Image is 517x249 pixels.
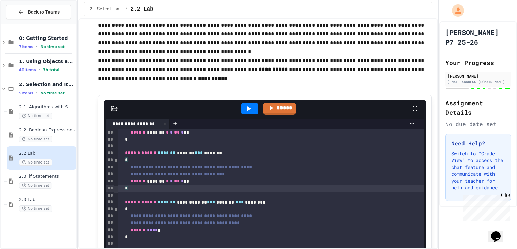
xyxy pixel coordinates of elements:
[445,98,511,117] h2: Assignment Details
[460,192,510,221] iframe: chat widget
[445,120,511,128] div: No due date set
[40,45,65,49] span: No time set
[447,73,509,79] div: [PERSON_NAME]
[447,79,509,84] div: [EMAIL_ADDRESS][DOMAIN_NAME]
[131,5,153,13] span: 2.2 Lab
[19,35,75,41] span: 0: Getting Started
[19,174,75,180] span: 2.3. if Statements
[445,3,466,18] div: My Account
[19,197,75,203] span: 2.3 Lab
[28,9,60,16] span: Back to Teams
[19,136,52,142] span: No time set
[19,81,75,88] span: 2. Selection and Iteration
[39,67,40,73] span: •
[451,150,505,191] p: Switch to "Grade View" to access the chat feature and communicate with your teacher for help and ...
[3,3,47,43] div: Chat with us now!Close
[19,127,75,133] span: 2.2. Boolean Expressions
[19,113,52,119] span: No time set
[36,44,37,49] span: •
[19,91,33,95] span: 5 items
[43,68,60,72] span: 3h total
[19,104,75,110] span: 2.1. Algorithms with Selection and Repetition
[445,28,511,47] h1: [PERSON_NAME] P7 25-26
[19,45,33,49] span: 7 items
[36,90,37,96] span: •
[451,139,505,147] h3: Need Help?
[6,5,71,19] button: Back to Teams
[19,58,75,64] span: 1. Using Objects and Methods
[19,159,52,166] span: No time set
[19,182,52,189] span: No time set
[19,68,36,72] span: 40 items
[19,151,75,156] span: 2.2 Lab
[125,6,127,12] span: /
[40,91,65,95] span: No time set
[90,6,122,12] span: 2. Selection and Iteration
[19,205,52,212] span: No time set
[488,222,510,242] iframe: chat widget
[445,58,511,67] h2: Your Progress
